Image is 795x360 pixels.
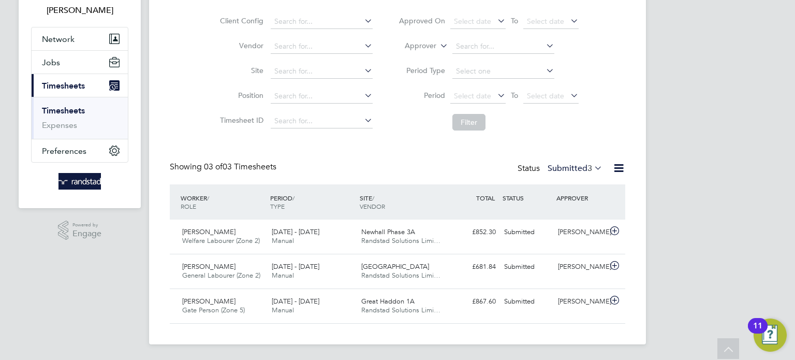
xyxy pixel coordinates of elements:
span: Randstad Solutions Limi… [361,236,440,245]
span: Newhall Phase 3A [361,227,415,236]
div: PERIOD [268,189,357,215]
input: Search for... [271,39,373,54]
div: APPROVER [554,189,608,207]
span: Select date [454,91,491,100]
span: Manual [272,306,294,314]
input: Search for... [452,39,554,54]
label: Site [217,66,263,75]
span: Powered by [72,221,101,229]
button: Open Resource Center, 11 new notifications [754,319,787,352]
span: [DATE] - [DATE] [272,227,319,236]
input: Search for... [271,15,373,29]
button: Jobs [32,51,128,74]
span: Manual [272,236,294,245]
span: [PERSON_NAME] [182,227,235,236]
span: TYPE [270,202,285,210]
span: [PERSON_NAME] [182,262,235,271]
input: Search for... [271,114,373,128]
label: Client Config [217,16,263,25]
div: Submitted [500,293,554,310]
span: [PERSON_NAME] [182,297,235,306]
input: Search for... [271,64,373,79]
span: Engage [72,229,101,238]
div: Showing [170,162,278,172]
button: Network [32,27,128,50]
input: Search for... [271,89,373,104]
span: To [508,14,521,27]
div: Submitted [500,224,554,241]
div: [PERSON_NAME] [554,293,608,310]
a: Go to home page [31,173,128,190]
label: Period Type [399,66,445,75]
span: Select date [454,17,491,26]
div: Timesheets [32,97,128,139]
span: Manual [272,271,294,280]
span: To [508,89,521,102]
label: Period [399,91,445,100]
a: Expenses [42,120,77,130]
img: randstad-logo-retina.png [58,173,101,190]
span: Network [42,34,75,44]
span: VENDOR [360,202,385,210]
span: Great Haddon 1A [361,297,415,306]
span: Hollie Furby [31,4,128,17]
span: 03 of [204,162,223,172]
a: Timesheets [42,106,85,116]
div: [PERSON_NAME] [554,224,608,241]
span: General Labourer (Zone 2) [182,271,260,280]
div: 11 [753,326,762,339]
span: Welfare Labourer (Zone 2) [182,236,260,245]
input: Select one [452,64,554,79]
span: 03 Timesheets [204,162,276,172]
label: Approved On [399,16,445,25]
span: [GEOGRAPHIC_DATA] [361,262,429,271]
span: Randstad Solutions Limi… [361,271,440,280]
span: Timesheets [42,81,85,91]
button: Timesheets [32,74,128,97]
span: Jobs [42,57,60,67]
div: STATUS [500,189,554,207]
div: £867.60 [446,293,500,310]
label: Approver [390,41,436,51]
span: Preferences [42,146,86,156]
div: Status [518,162,605,176]
span: / [292,194,295,202]
label: Timesheet ID [217,116,263,125]
div: £852.30 [446,224,500,241]
span: ROLE [181,202,196,210]
button: Preferences [32,139,128,162]
span: / [207,194,209,202]
span: Select date [527,17,564,26]
label: Vendor [217,41,263,50]
div: SITE [357,189,447,215]
a: Powered byEngage [58,221,102,240]
span: 3 [587,163,592,174]
span: [DATE] - [DATE] [272,262,319,271]
div: Submitted [500,258,554,276]
span: Gate Person (Zone 5) [182,306,245,314]
label: Position [217,91,263,100]
button: Filter [452,114,485,131]
span: Randstad Solutions Limi… [361,306,440,314]
span: [DATE] - [DATE] [272,297,319,306]
div: [PERSON_NAME] [554,258,608,276]
span: TOTAL [476,194,495,202]
span: Select date [527,91,564,100]
span: / [372,194,374,202]
div: £681.84 [446,258,500,276]
label: Submitted [548,163,602,174]
div: WORKER [178,189,268,215]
